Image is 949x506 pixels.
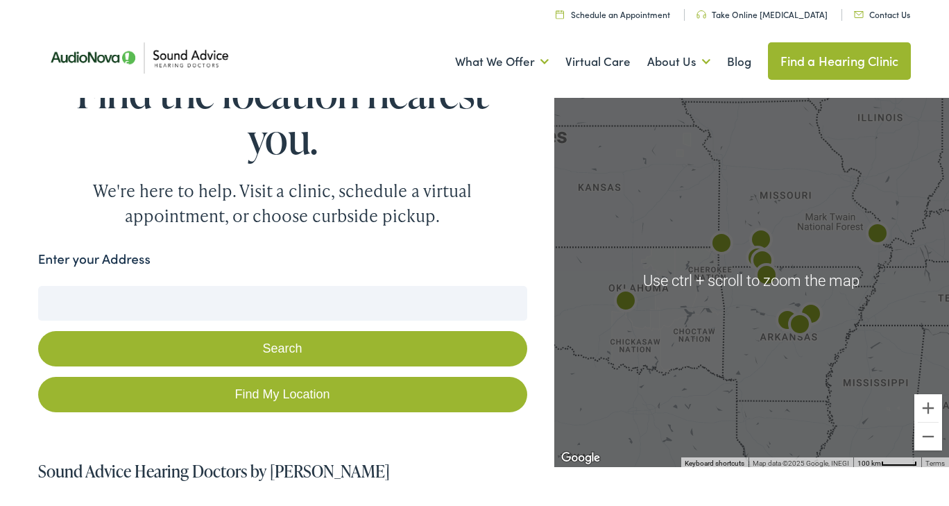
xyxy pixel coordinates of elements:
button: Map Scale: 100 km per 48 pixels [853,457,921,467]
a: Take Online [MEDICAL_DATA] [696,8,828,20]
div: Sound Advice Hearing Doctors by AudioNova [735,237,780,282]
div: Sound Advice Hearing Doctors by AudioNova [740,240,785,285]
div: We're here to help. Visit a clinic, schedule a virtual appointment, or choose curbside pickup. [60,178,504,228]
button: Keyboard shortcuts [685,459,744,469]
input: Enter your address or zip code [38,286,527,321]
a: Open this area in Google Maps (opens a new window) [558,449,604,467]
div: AudioNova [604,280,648,325]
a: About Us [647,36,710,87]
span: 100 km [857,459,881,467]
label: Enter your Address [38,249,151,269]
img: Google [558,449,604,467]
a: Find My Location [38,377,527,412]
img: Headphone icon in a unique green color, suggesting audio-related services or features. [696,10,706,19]
div: AudioNova [789,294,833,338]
a: Blog [727,36,751,87]
button: Zoom out [914,423,942,450]
a: Schedule an Appointment [556,8,670,20]
div: AudioNova [699,223,744,267]
div: AudioNova [765,300,810,344]
button: Zoom in [914,394,942,422]
div: AudioNova [855,213,900,258]
div: AudioNova [744,255,789,299]
a: What We Offer [455,36,549,87]
a: Virtual Care [565,36,631,87]
img: Icon representing mail communication in a unique green color, indicative of contact or communicat... [854,11,864,18]
span: Map data ©2025 Google, INEGI [753,459,849,467]
a: Sound Advice Hearing Doctors by [PERSON_NAME] [38,459,390,482]
button: Search [38,331,527,366]
a: Terms (opens in new tab) [925,459,945,467]
a: Contact Us [854,8,910,20]
h1: Find the location nearest you. [38,69,527,161]
div: Sound Advice Hearing Doctors by AudioNova [739,219,783,264]
div: AudioNova [778,304,822,348]
a: Find a Hearing Clinic [768,42,912,80]
img: Calendar icon in a unique green color, symbolizing scheduling or date-related features. [556,10,564,19]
